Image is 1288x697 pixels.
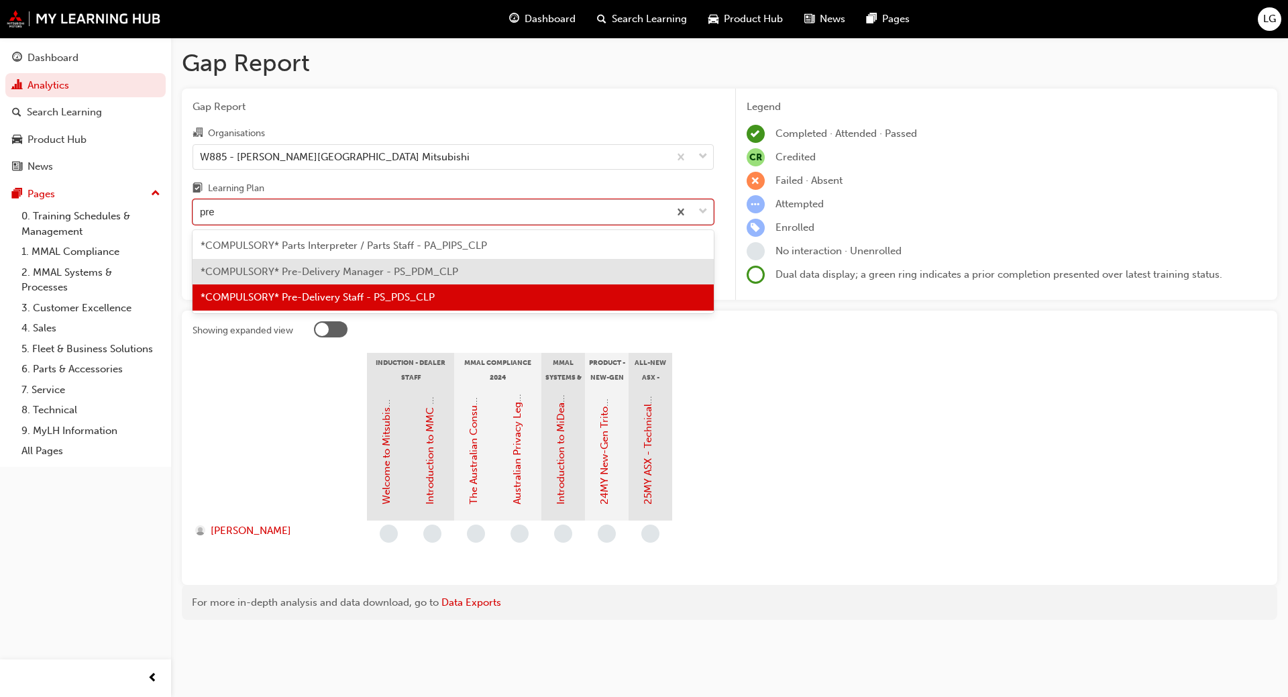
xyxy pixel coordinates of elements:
[151,185,160,203] span: up-icon
[794,5,856,33] a: news-iconNews
[5,100,166,125] a: Search Learning
[201,291,435,303] span: *COMPULSORY* Pre-Delivery Staff - PS_PDS_CLP
[27,105,102,120] div: Search Learning
[454,353,541,386] div: MMAL Compliance 2024
[5,43,166,182] button: DashboardAnalyticsSearch LearningProduct HubNews
[698,148,708,166] span: down-icon
[16,339,166,360] a: 5. Fleet & Business Solutions
[16,206,166,242] a: 0. Training Schedules & Management
[585,353,629,386] div: Product - New-Gen Triton (Pre-Delivery)
[698,203,708,221] span: down-icon
[747,125,765,143] span: learningRecordVerb_COMPLETE-icon
[380,525,398,543] span: learningRecordVerb_NONE-icon
[775,127,917,140] span: Completed · Attended · Passed
[12,80,22,92] span: chart-icon
[820,11,845,27] span: News
[724,11,783,27] span: Product Hub
[804,11,814,28] span: news-icon
[16,380,166,400] a: 7. Service
[192,595,1267,610] div: For more in-depth analysis and data download, go to
[5,182,166,207] button: Pages
[867,11,877,28] span: pages-icon
[193,99,714,115] span: Gap Report
[747,172,765,190] span: learningRecordVerb_FAIL-icon
[200,206,216,217] input: Learning Plan
[1258,7,1281,31] button: LG
[5,127,166,152] a: Product Hub
[12,107,21,119] span: search-icon
[28,159,53,174] div: News
[16,298,166,319] a: 3. Customer Excellence
[7,10,161,28] img: mmal
[193,324,293,337] div: Showing expanded view
[16,400,166,421] a: 8. Technical
[747,99,1267,115] div: Legend
[511,525,529,543] span: learningRecordVerb_NONE-icon
[201,239,487,252] span: *COMPULSORY* Parts Interpreter / Parts Staff - PA_PIPS_CLP
[200,149,470,164] div: W885 - [PERSON_NAME][GEOGRAPHIC_DATA] Mitsubishi
[423,525,441,543] span: learningRecordVerb_NONE-icon
[541,353,585,386] div: MMAL Systems & Processes - General
[775,151,816,163] span: Credited
[5,73,166,98] a: Analytics
[193,127,203,140] span: organisation-icon
[16,242,166,262] a: 1. MMAL Compliance
[201,266,458,278] span: *COMPULSORY* Pre-Delivery Manager - PS_PDM_CLP
[208,127,265,140] div: Organisations
[195,523,354,539] a: [PERSON_NAME]
[525,11,576,27] span: Dashboard
[708,11,718,28] span: car-icon
[193,183,203,195] span: learningplan-icon
[208,182,264,195] div: Learning Plan
[12,189,22,201] span: pages-icon
[747,219,765,237] span: learningRecordVerb_ENROLL-icon
[1263,11,1276,27] span: LG
[16,441,166,462] a: All Pages
[148,670,158,687] span: prev-icon
[747,242,765,260] span: learningRecordVerb_NONE-icon
[367,353,454,386] div: Induction - Dealer Staff
[16,359,166,380] a: 6. Parts & Accessories
[554,525,572,543] span: learningRecordVerb_NONE-icon
[612,11,687,27] span: Search Learning
[856,5,920,33] a: pages-iconPages
[629,353,672,386] div: ALL-NEW ASX - Technical Training (Pre-Delivery)
[597,11,606,28] span: search-icon
[747,195,765,213] span: learningRecordVerb_ATTEMPT-icon
[598,525,616,543] span: learningRecordVerb_NONE-icon
[28,186,55,202] div: Pages
[12,134,22,146] span: car-icon
[211,523,291,539] span: [PERSON_NAME]
[5,46,166,70] a: Dashboard
[698,5,794,33] a: car-iconProduct Hub
[775,245,902,257] span: No interaction · Unenrolled
[775,268,1222,280] span: Dual data display; a green ring indicates a prior completion presented over latest training status.
[882,11,910,27] span: Pages
[498,5,586,33] a: guage-iconDashboard
[467,525,485,543] span: learningRecordVerb_NONE-icon
[586,5,698,33] a: search-iconSearch Learning
[182,48,1277,78] h1: Gap Report
[775,198,824,210] span: Attempted
[5,154,166,179] a: News
[775,174,843,186] span: Failed · Absent
[16,262,166,298] a: 2. MMAL Systems & Processes
[555,364,567,504] a: Introduction to MiDealerAssist
[12,161,22,173] span: news-icon
[16,318,166,339] a: 4. Sales
[28,132,87,148] div: Product Hub
[509,11,519,28] span: guage-icon
[747,148,765,166] span: null-icon
[441,596,501,608] a: Data Exports
[12,52,22,64] span: guage-icon
[16,421,166,441] a: 9. MyLH Information
[28,50,78,66] div: Dashboard
[642,287,654,504] a: 25MY ASX - Technical and Service Introduction
[641,525,659,543] span: learningRecordVerb_NONE-icon
[775,221,814,233] span: Enrolled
